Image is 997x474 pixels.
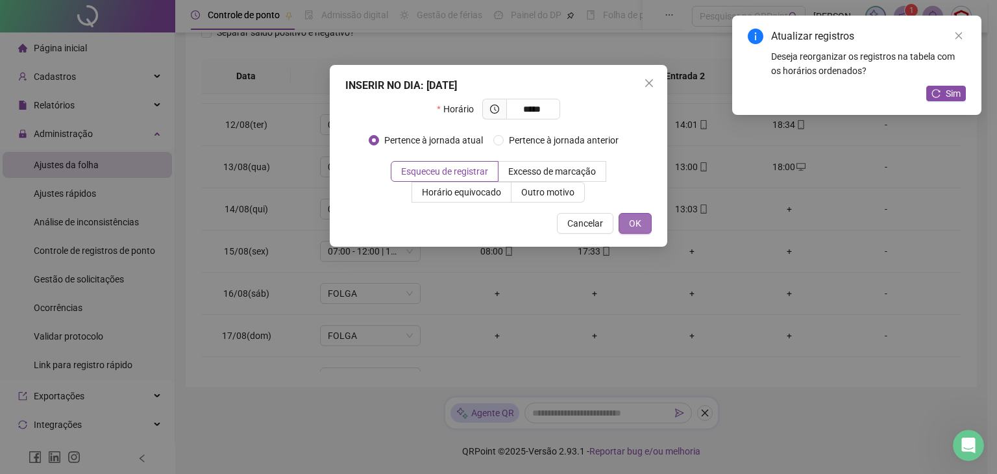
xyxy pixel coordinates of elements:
[567,216,603,231] span: Cancelar
[926,86,966,101] button: Sim
[521,187,574,197] span: Outro motivo
[771,29,966,44] div: Atualizar registros
[422,187,501,197] span: Horário equivocado
[508,166,596,177] span: Excesso de marcação
[504,133,624,147] span: Pertence à jornada anterior
[639,73,659,94] button: Close
[379,133,488,147] span: Pertence à jornada atual
[946,86,961,101] span: Sim
[401,166,488,177] span: Esqueceu de registrar
[644,78,654,88] span: close
[557,213,613,234] button: Cancelar
[748,29,763,44] span: info-circle
[345,78,652,94] div: INSERIR NO DIA : [DATE]
[490,105,499,114] span: clock-circle
[619,213,652,234] button: OK
[931,89,941,98] span: reload
[952,29,966,43] a: Close
[953,430,984,461] iframe: Intercom live chat
[954,31,963,40] span: close
[771,49,966,78] div: Deseja reorganizar os registros na tabela com os horários ordenados?
[629,216,641,231] span: OK
[437,99,482,119] label: Horário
